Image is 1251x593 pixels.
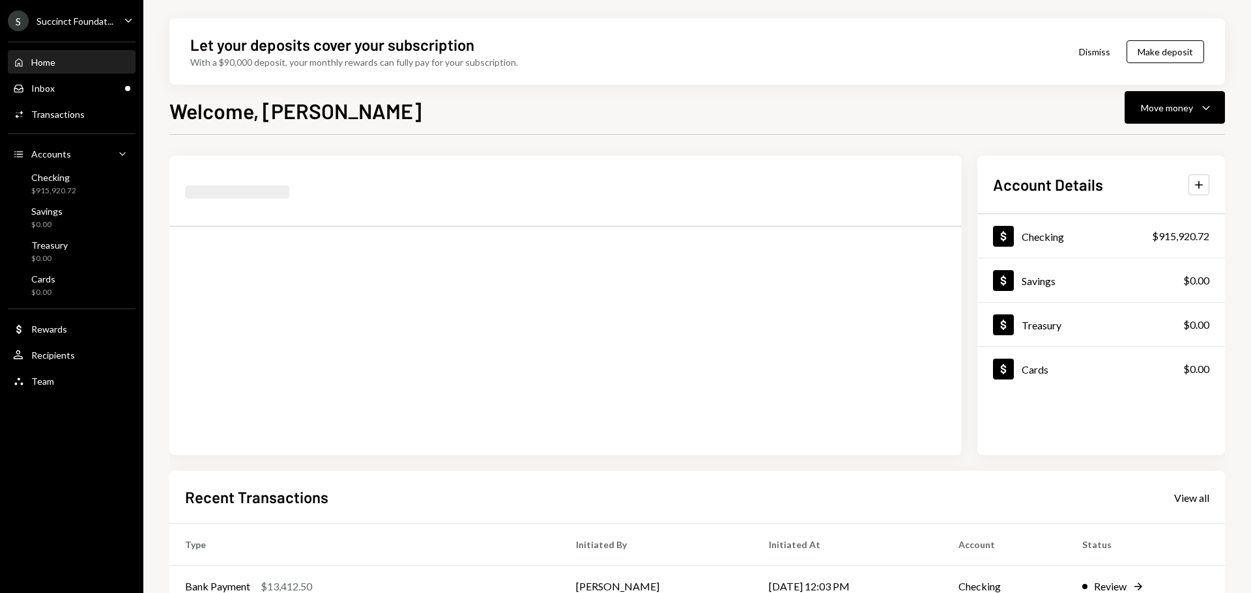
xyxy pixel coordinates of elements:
a: Cards$0.00 [977,347,1225,391]
div: Home [31,57,55,68]
th: Initiated By [560,524,753,566]
a: Treasury$0.00 [977,303,1225,346]
div: $0.00 [1183,317,1209,333]
div: Succinct Foundat... [36,16,113,27]
div: Savings [31,206,63,217]
a: Accounts [8,142,136,165]
th: Account [943,524,1067,566]
div: Cards [31,273,55,284]
div: $0.00 [1183,361,1209,377]
div: Checking [1022,230,1064,243]
a: Cards$0.00 [8,269,136,301]
button: Dismiss [1063,36,1127,67]
a: Checking$915,920.72 [977,214,1225,258]
a: Checking$915,920.72 [8,168,136,199]
div: Inbox [31,83,55,94]
div: Checking [31,172,76,183]
a: Home [8,50,136,74]
div: With a $90,000 deposit, your monthly rewards can fully pay for your subscription. [190,55,518,69]
a: Treasury$0.00 [8,236,136,267]
a: Recipients [8,343,136,366]
div: Move money [1141,101,1193,115]
a: Savings$0.00 [8,202,136,233]
a: Rewards [8,317,136,340]
div: Recipients [31,350,75,361]
a: Inbox [8,76,136,100]
div: $0.00 [31,219,63,230]
h1: Welcome, [PERSON_NAME] [169,98,422,124]
div: $915,920.72 [1152,228,1209,244]
div: View all [1174,491,1209,504]
div: $0.00 [1183,273,1209,288]
div: $915,920.72 [31,186,76,197]
a: Team [8,369,136,393]
div: $0.00 [31,253,68,264]
a: View all [1174,490,1209,504]
th: Type [169,524,560,566]
a: Savings$0.00 [977,258,1225,302]
div: Savings [1022,275,1056,287]
th: Status [1067,524,1225,566]
div: Team [31,376,54,387]
h2: Account Details [993,174,1103,195]
div: Transactions [31,109,85,120]
div: Cards [1022,363,1048,376]
th: Initiated At [753,524,943,566]
div: Treasury [1022,319,1061,331]
div: S [8,10,29,31]
div: Rewards [31,324,67,335]
div: Accounts [31,148,71,159]
div: Treasury [31,240,68,251]
div: $0.00 [31,287,55,298]
h2: Recent Transactions [185,486,328,508]
div: Let your deposits cover your subscription [190,34,474,55]
button: Make deposit [1127,40,1204,63]
button: Move money [1125,91,1225,124]
a: Transactions [8,102,136,126]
